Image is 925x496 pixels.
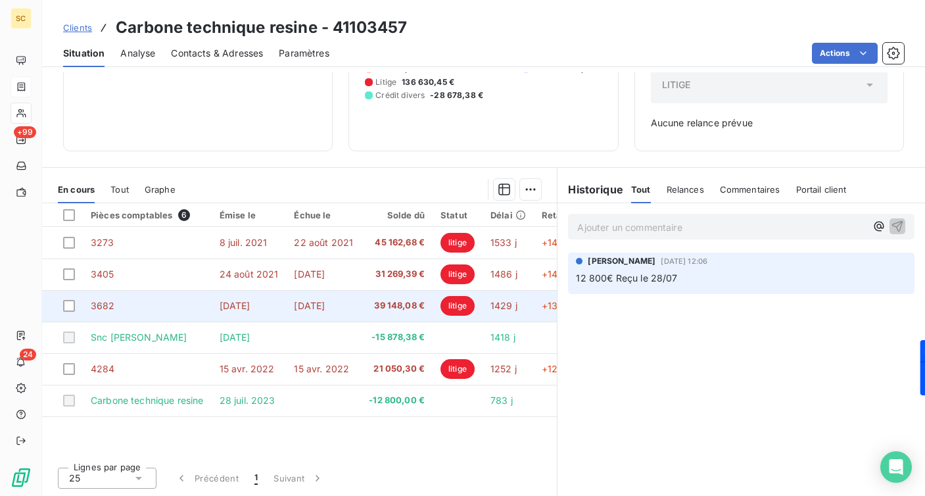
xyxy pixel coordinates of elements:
span: 1418 j [490,332,515,343]
span: Analyse [120,47,155,60]
span: +1252 j [542,363,574,374]
span: Tout [631,184,651,195]
span: 136 630,45 € [402,76,454,88]
img: Logo LeanPay [11,467,32,488]
span: 1429 j [490,300,517,311]
span: [PERSON_NAME] [588,255,655,267]
h3: Carbone technique resine - 41103457 [116,16,407,39]
div: Échue le [294,210,353,220]
span: +99 [14,126,36,138]
span: Litige [375,76,396,88]
span: 3273 [91,237,114,248]
span: litige [440,233,475,253]
span: 3405 [91,268,114,280]
span: 4284 [91,363,115,374]
span: Commentaires [720,184,780,195]
span: Crédit divers [375,89,425,101]
span: litige [440,296,475,316]
span: LITIGE [662,78,691,91]
div: Pièces comptables [91,209,204,221]
div: Solde dû [369,210,425,220]
span: 12 800€ Reçu le 28/07 [576,272,677,284]
span: 21 050,30 € [369,362,425,376]
span: +1384 j [542,300,575,311]
span: 15 avr. 2022 [220,363,275,374]
span: Carbone technique resine [91,395,204,406]
span: 39 148,08 € [369,299,425,312]
span: litige [440,264,475,284]
span: 1252 j [490,363,517,374]
span: Aucune relance prévue [651,116,888,130]
span: [DATE] [294,268,325,280]
span: 28 juil. 2023 [220,395,275,406]
span: 1533 j [490,237,517,248]
span: [DATE] [294,300,325,311]
span: +1441 j [542,268,573,280]
span: litige [440,359,475,379]
span: 24 août 2021 [220,268,279,280]
span: +1488 j [542,237,575,248]
span: 24 [20,349,36,360]
span: -15 878,38 € [369,331,425,344]
a: Clients [63,21,92,34]
span: Portail client [796,184,847,195]
span: 3682 [91,300,115,311]
div: Open Intercom Messenger [880,451,912,483]
div: SC [11,8,32,29]
span: Contacts & Adresses [171,47,263,60]
span: 45 162,68 € [369,236,425,249]
span: Relances [667,184,704,195]
span: Paramètres [279,47,329,60]
span: 1486 j [490,268,517,280]
span: 8 juil. 2021 [220,237,268,248]
span: 31 269,39 € [369,268,425,281]
span: [DATE] 12:06 [661,257,707,265]
span: Graphe [145,184,176,195]
button: Suivant [266,464,332,492]
span: Tout [110,184,129,195]
span: 22 août 2021 [294,237,353,248]
span: [DATE] [220,300,250,311]
span: -12 800,00 € [369,394,425,407]
span: 15 avr. 2022 [294,363,349,374]
button: 1 [247,464,266,492]
span: [DATE] [220,332,250,343]
span: Snc [PERSON_NAME] [91,332,187,343]
div: Retard [542,210,584,220]
span: 1 [254,472,258,485]
h6: Historique [557,182,623,197]
span: Clients [63,22,92,33]
span: -28 678,38 € [430,89,483,101]
button: Actions [812,43,878,64]
span: 6 [178,209,190,221]
span: En cours [58,184,95,195]
div: Délai [490,210,526,220]
span: Situation [63,47,105,60]
button: Précédent [167,464,247,492]
span: 783 j [490,395,513,406]
div: Statut [440,210,475,220]
span: 25 [69,472,80,485]
div: Émise le [220,210,279,220]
